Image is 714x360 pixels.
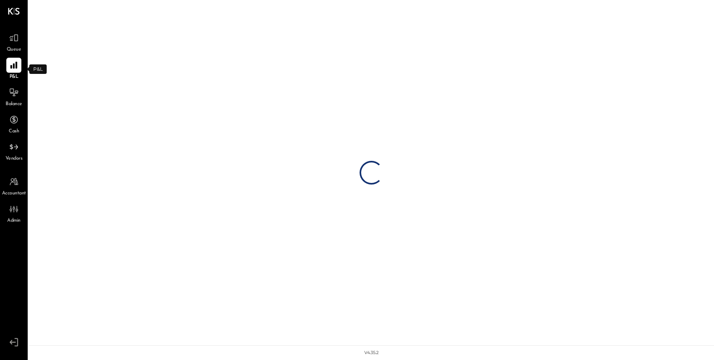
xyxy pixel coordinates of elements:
span: Balance [6,101,22,108]
a: Admin [0,202,27,224]
a: Cash [0,112,27,135]
span: Cash [9,128,19,135]
a: Vendors [0,139,27,162]
a: P&L [0,58,27,81]
span: Admin [7,217,21,224]
div: v 4.35.2 [364,350,379,356]
a: Balance [0,85,27,108]
div: P&L [29,64,47,74]
span: Accountant [2,190,26,197]
a: Queue [0,30,27,53]
span: P&L [9,74,19,81]
a: Accountant [0,174,27,197]
span: Vendors [6,155,23,162]
span: Queue [7,46,21,53]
